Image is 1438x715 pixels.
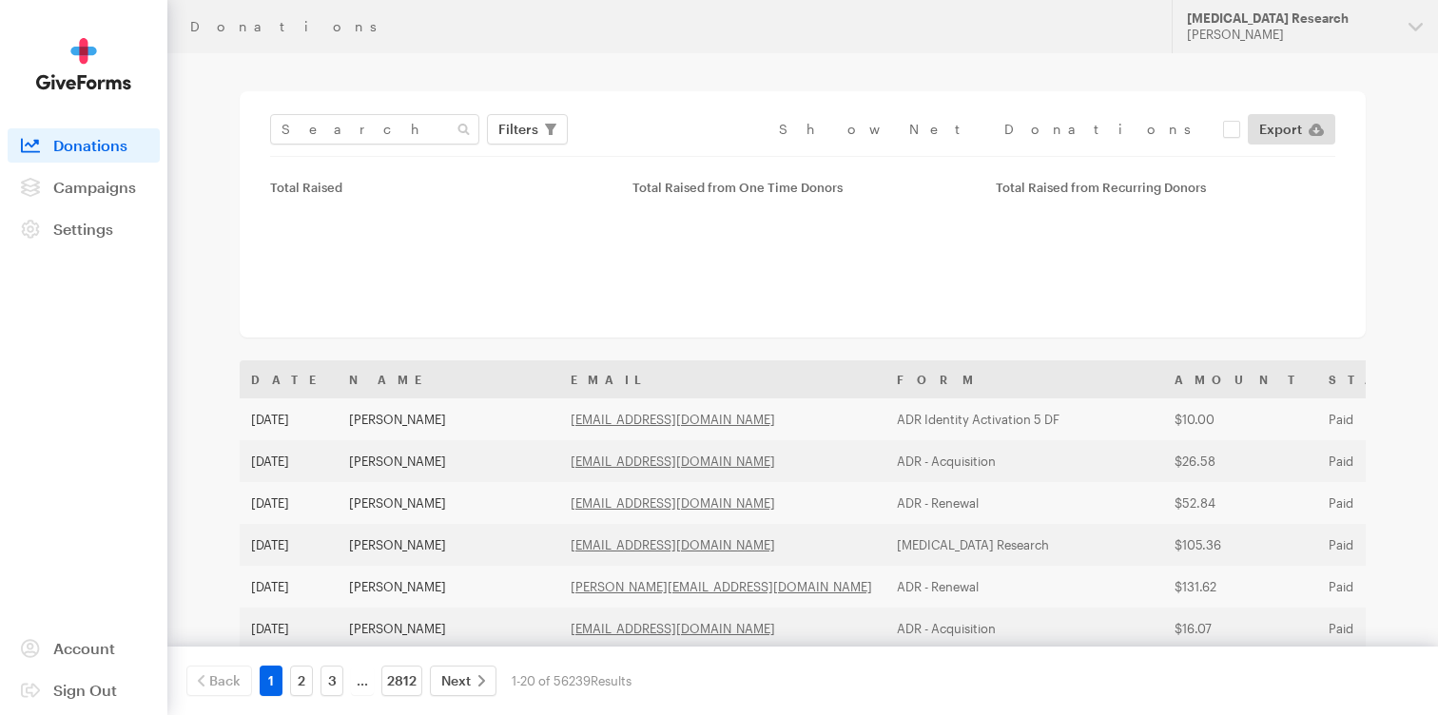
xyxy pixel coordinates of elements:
div: Total Raised from One Time Donors [632,180,972,195]
td: $16.07 [1163,608,1317,649]
td: [DATE] [240,566,338,608]
a: [EMAIL_ADDRESS][DOMAIN_NAME] [571,495,775,511]
a: Settings [8,212,160,246]
a: Next [430,666,496,696]
td: ADR Identity Activation 5 DF [885,398,1163,440]
th: Email [559,360,885,398]
td: [PERSON_NAME] [338,482,559,524]
td: [DATE] [240,482,338,524]
div: [MEDICAL_DATA] Research [1187,10,1393,27]
th: Date [240,360,338,398]
td: $105.36 [1163,524,1317,566]
a: [EMAIL_ADDRESS][DOMAIN_NAME] [571,537,775,552]
td: [PERSON_NAME] [338,398,559,440]
a: Sign Out [8,673,160,707]
td: [PERSON_NAME] [338,440,559,482]
div: Total Raised from Recurring Donors [996,180,1335,195]
a: [EMAIL_ADDRESS][DOMAIN_NAME] [571,621,775,636]
span: Settings [53,220,113,238]
td: $10.00 [1163,398,1317,440]
td: ADR - Renewal [885,566,1163,608]
a: 2 [290,666,313,696]
span: Account [53,639,115,657]
td: [DATE] [240,608,338,649]
a: Campaigns [8,170,160,204]
input: Search Name & Email [270,114,479,145]
a: Donations [8,128,160,163]
a: [PERSON_NAME][EMAIL_ADDRESS][DOMAIN_NAME] [571,579,872,594]
td: [DATE] [240,398,338,440]
td: [MEDICAL_DATA] Research [885,524,1163,566]
td: [PERSON_NAME] [338,608,559,649]
span: Donations [53,136,127,154]
button: Filters [487,114,568,145]
th: Name [338,360,559,398]
a: 3 [321,666,343,696]
th: Form [885,360,1163,398]
a: [EMAIL_ADDRESS][DOMAIN_NAME] [571,412,775,427]
span: Export [1259,118,1302,141]
span: Campaigns [53,178,136,196]
td: [DATE] [240,440,338,482]
td: ADR - Acquisition [885,608,1163,649]
th: Amount [1163,360,1317,398]
td: [PERSON_NAME] [338,566,559,608]
div: [PERSON_NAME] [1187,27,1393,43]
td: $52.84 [1163,482,1317,524]
td: ADR - Renewal [885,482,1163,524]
a: Account [8,631,160,666]
span: Filters [498,118,538,141]
span: Sign Out [53,681,117,699]
a: [EMAIL_ADDRESS][DOMAIN_NAME] [571,454,775,469]
div: 1-20 of 56239 [512,666,632,696]
td: [PERSON_NAME] [338,524,559,566]
a: 2812 [381,666,422,696]
td: $131.62 [1163,566,1317,608]
td: $26.58 [1163,440,1317,482]
span: Next [441,669,471,692]
span: Results [591,673,632,688]
a: Export [1248,114,1335,145]
div: Total Raised [270,180,610,195]
td: [DATE] [240,524,338,566]
td: ADR - Acquisition [885,440,1163,482]
img: GiveForms [36,38,131,90]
